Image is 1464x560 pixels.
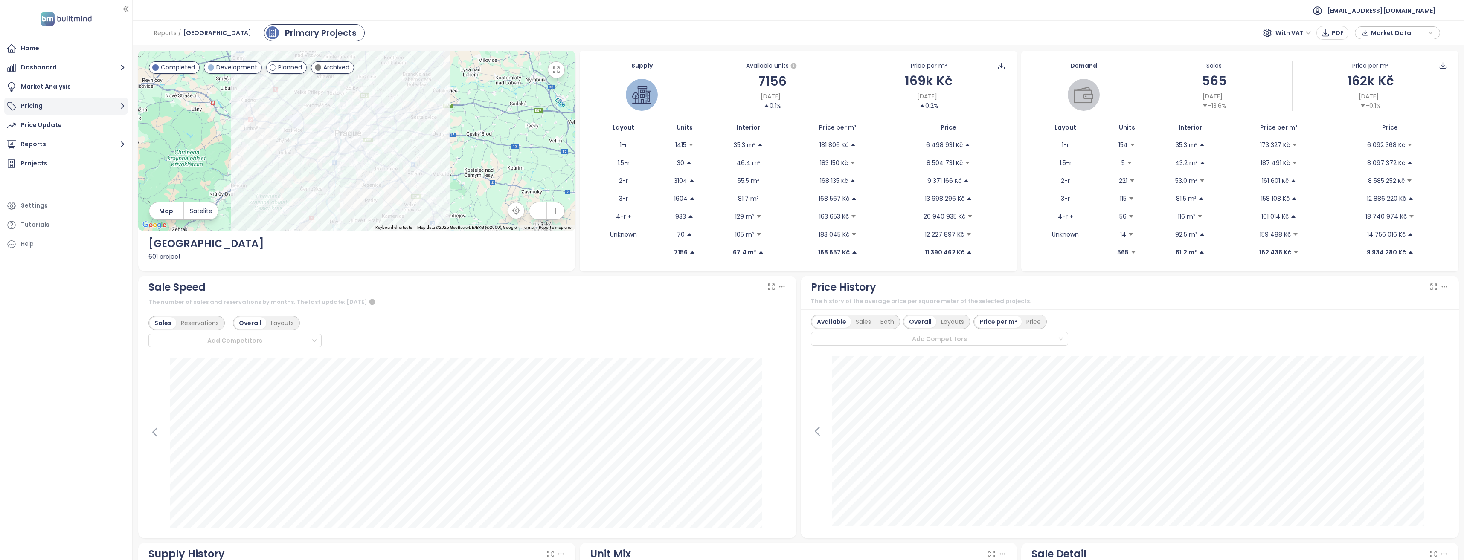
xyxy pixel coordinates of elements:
a: Projects [4,155,128,172]
span: caret-down [1199,178,1205,184]
span: Completed [161,63,195,72]
p: 43.2 m² [1175,158,1198,167]
div: Supply [590,61,694,70]
span: caret-down [851,231,857,237]
td: 1.5-r [590,154,657,172]
p: 81.7 m² [738,194,759,203]
p: 46.4 m² [737,158,761,167]
p: 20 940 935 Kč [924,212,965,221]
div: [GEOGRAPHIC_DATA] [148,236,565,252]
span: caret-up [1198,196,1204,202]
a: Tutorials [4,216,128,234]
div: Tutorials [21,219,49,230]
span: caret-down [1128,196,1134,202]
p: 18 740 974 Kč [1365,212,1407,221]
button: Map [149,202,183,219]
span: caret-up [1291,196,1297,202]
span: / [178,25,181,40]
span: caret-up [686,160,692,166]
p: 1604 [674,194,688,203]
div: Price per m² [975,316,1022,328]
span: caret-up [850,142,856,148]
div: Demand [1031,61,1136,70]
p: 187 491 Kč [1261,158,1290,167]
p: 14 756 016 Kč [1367,230,1406,239]
p: 221 [1119,176,1127,185]
span: caret-up [689,249,695,255]
div: Help [21,239,34,249]
span: caret-down [1130,142,1136,148]
p: 933 [675,212,686,221]
span: caret-up [963,178,969,184]
span: caret-up [1199,231,1205,237]
a: Open this area in Google Maps (opens a new window) [140,219,168,231]
img: wallet [1074,85,1093,104]
span: PDF [1332,28,1344,38]
span: caret-up [1199,142,1205,148]
div: 601 project [148,252,565,261]
span: caret-down [1202,103,1208,109]
span: caret-down [964,160,970,166]
p: 116 m² [1178,212,1195,221]
p: 12 886 220 Kč [1367,194,1406,203]
p: 61.2 m² [1176,248,1197,257]
span: Reports [154,25,177,40]
a: Price Update [4,117,128,134]
div: Sales [1136,61,1292,70]
p: 161 601 Kč [1262,176,1289,185]
button: Reports [4,136,128,153]
img: Google [140,219,168,231]
span: caret-up [688,214,694,219]
div: Sales [150,317,176,329]
p: 8 097 372 Kč [1367,158,1405,167]
p: 5 [1121,158,1125,167]
span: caret-up [764,103,770,109]
td: 3-r [1031,190,1099,208]
span: caret-up [1290,178,1296,184]
a: Market Analysis [4,78,128,95]
p: 168 657 Kč [818,248,850,257]
a: primary [264,24,365,41]
span: caret-down [1129,178,1135,184]
a: Report a map error [539,225,573,230]
button: Keyboard shortcuts [375,225,412,231]
span: caret-down [1407,142,1413,148]
button: Satelite [184,202,218,219]
span: caret-down [756,214,762,219]
span: caret-down [1406,178,1412,184]
p: 181 806 Kč [819,140,848,150]
span: caret-up [966,249,972,255]
p: 173 327 Kč [1260,140,1290,150]
p: 11 390 462 Kč [925,248,964,257]
th: Price per m² [1226,119,1332,136]
p: 56 [1119,212,1127,221]
div: The number of sales and reservations by months. The last update: [DATE] [148,297,786,307]
span: caret-up [757,142,763,148]
p: 154 [1118,140,1128,150]
a: Settings [4,197,128,214]
span: caret-down [1128,214,1134,219]
th: Units [657,119,712,136]
th: Price per m² [785,119,890,136]
th: Units [1099,119,1154,136]
td: 4-r + [1031,208,1099,225]
span: caret-down [1293,249,1299,255]
span: caret-up [1407,160,1413,166]
span: [GEOGRAPHIC_DATA] [183,25,251,40]
div: Both [876,316,899,328]
div: Price Update [21,120,62,130]
div: -13.6% [1202,101,1226,110]
span: [DATE] [917,92,937,101]
span: caret-down [1293,231,1298,237]
span: caret-up [689,178,695,184]
td: 3-r [590,190,657,208]
p: 35.3 m² [1176,140,1197,150]
div: Settings [21,200,48,211]
p: 183 150 Kč [820,158,848,167]
span: [DATE] [1359,92,1379,101]
span: Map [159,206,173,216]
span: caret-up [850,178,856,184]
span: caret-down [1409,214,1415,219]
td: 1-r [590,136,657,154]
span: caret-up [1199,249,1205,255]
